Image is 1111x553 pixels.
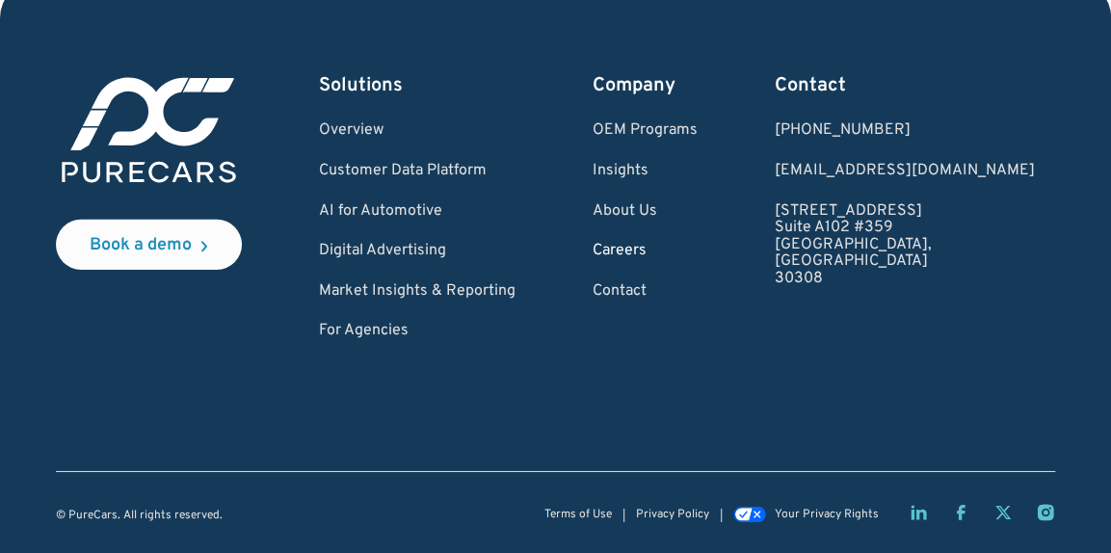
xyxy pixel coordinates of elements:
a: Twitter X page [993,503,1013,522]
a: Facebook page [951,503,970,522]
a: About Us [593,203,698,221]
a: Your Privacy Rights [733,509,878,522]
div: Solutions [319,72,516,99]
a: Market Insights & Reporting [319,283,516,301]
a: Careers [593,243,698,260]
div: Contact [775,72,1056,99]
div: Book a demo [90,237,192,254]
a: [STREET_ADDRESS]Suite A102 #359[GEOGRAPHIC_DATA], [GEOGRAPHIC_DATA]30308 [775,203,1056,288]
div: © PureCars. All rights reserved. [56,510,223,522]
a: LinkedIn page [909,503,928,522]
a: For Agencies [319,323,516,340]
a: Book a demo [56,220,242,270]
a: Privacy Policy [636,509,709,521]
img: purecars logo [56,72,242,189]
div: Your Privacy Rights [774,509,878,521]
a: Contact [593,283,698,301]
a: Instagram page [1036,503,1055,522]
a: AI for Automotive [319,203,516,221]
a: Terms of Use [544,509,612,521]
div: [PHONE_NUMBER] [775,122,1056,140]
a: OEM Programs [593,122,698,140]
a: Customer Data Platform [319,163,516,180]
a: Insights [593,163,698,180]
div: Company [593,72,698,99]
a: Overview [319,122,516,140]
a: Digital Advertising [319,243,516,260]
a: Email us [775,163,1056,180]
